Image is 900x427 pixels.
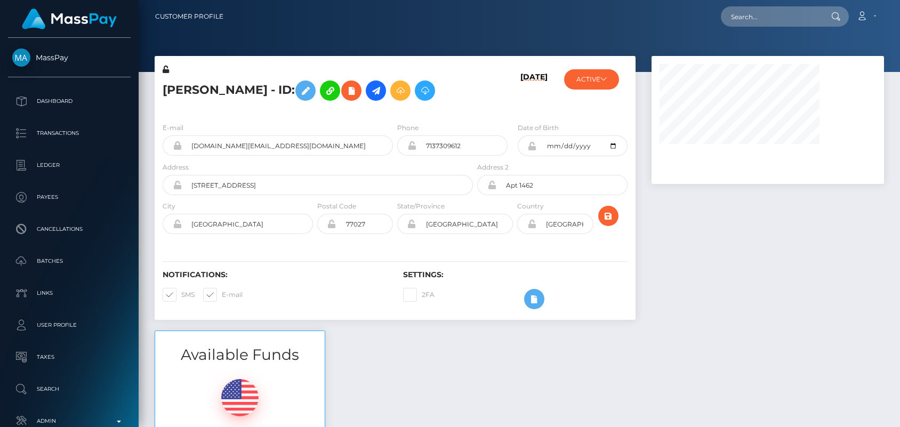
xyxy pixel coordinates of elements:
[163,163,189,172] label: Address
[163,288,195,302] label: SMS
[721,6,821,27] input: Search...
[155,344,325,365] h3: Available Funds
[12,49,30,67] img: MassPay
[520,72,548,110] h6: [DATE]
[8,216,131,243] a: Cancellations
[12,381,126,397] p: Search
[163,123,183,133] label: E-mail
[163,270,387,279] h6: Notifications:
[366,80,386,101] a: Initiate Payout
[12,285,126,301] p: Links
[163,75,467,106] h5: [PERSON_NAME] - ID:
[8,53,131,62] span: MassPay
[12,317,126,333] p: User Profile
[8,280,131,307] a: Links
[12,93,126,109] p: Dashboard
[12,349,126,365] p: Taxes
[8,312,131,339] a: User Profile
[477,163,509,172] label: Address 2
[22,9,117,29] img: MassPay Logo
[203,288,243,302] label: E-mail
[221,379,259,416] img: USD.png
[12,221,126,237] p: Cancellations
[163,202,175,211] label: City
[8,376,131,402] a: Search
[403,270,628,279] h6: Settings:
[12,189,126,205] p: Payees
[8,120,131,147] a: Transactions
[397,202,445,211] label: State/Province
[12,157,126,173] p: Ledger
[12,125,126,141] p: Transactions
[517,202,544,211] label: Country
[8,344,131,370] a: Taxes
[8,248,131,275] a: Batches
[397,123,419,133] label: Phone
[403,288,435,302] label: 2FA
[8,152,131,179] a: Ledger
[155,5,223,28] a: Customer Profile
[12,253,126,269] p: Batches
[564,69,619,90] button: ACTIVE
[8,184,131,211] a: Payees
[8,88,131,115] a: Dashboard
[317,202,356,211] label: Postal Code
[518,123,559,133] label: Date of Birth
